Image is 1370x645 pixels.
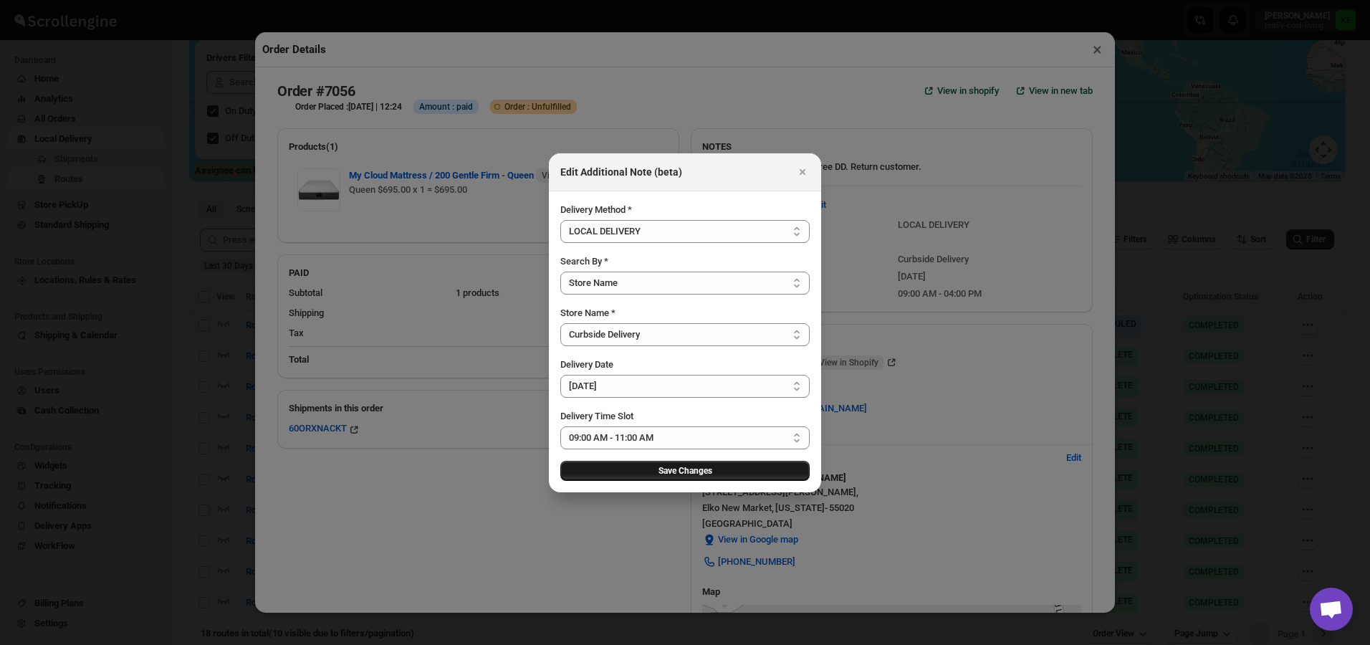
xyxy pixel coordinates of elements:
[560,307,615,318] span: Store Name *
[560,359,613,370] span: Delivery Date
[1310,588,1353,631] a: Open chat
[792,162,813,182] button: Close
[560,165,682,179] h2: Edit Additional Note (beta)
[560,461,810,481] button: Save Changes
[560,256,608,267] span: Search By *
[560,204,632,215] span: Delivery Method *
[658,465,712,477] span: Save Changes
[560,411,633,421] span: Delivery Time Slot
